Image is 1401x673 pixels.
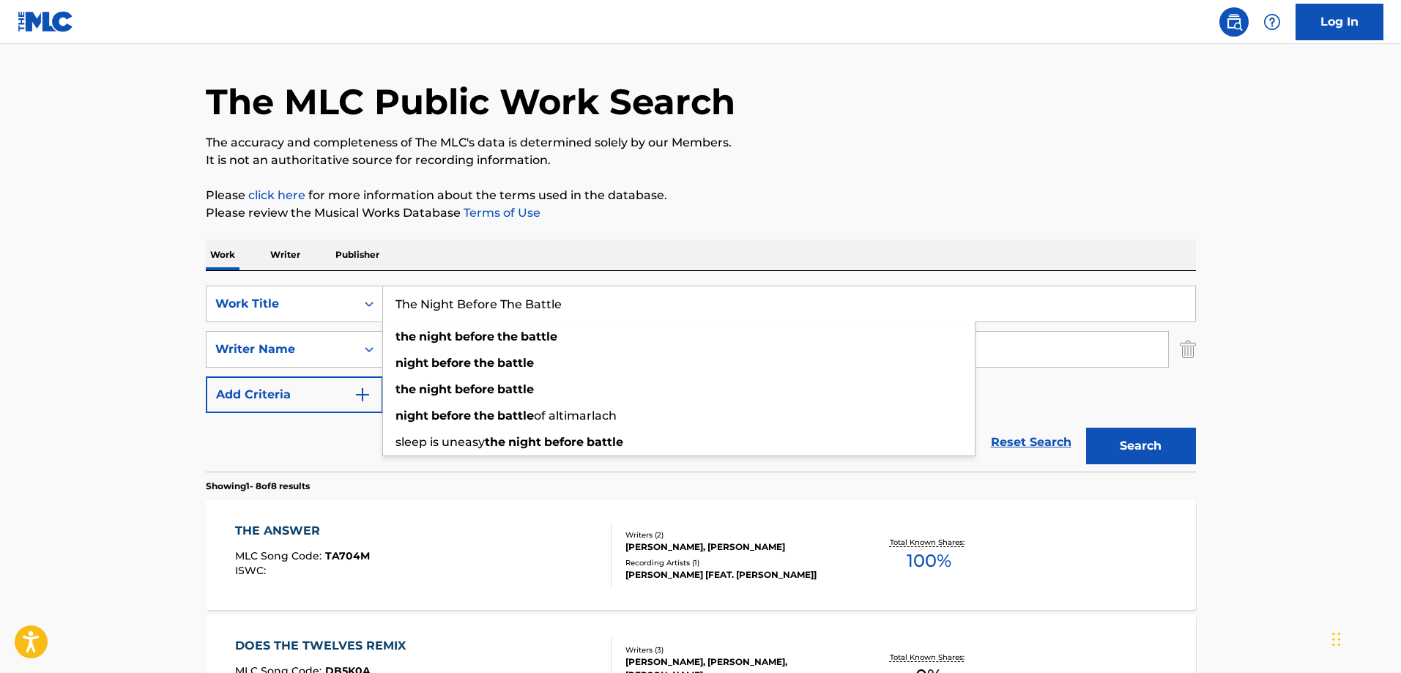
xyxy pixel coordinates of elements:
span: TA704M [325,549,370,562]
strong: before [455,382,494,396]
a: Log In [1296,4,1383,40]
div: Drag [1332,617,1341,661]
p: Showing 1 - 8 of 8 results [206,480,310,493]
div: Work Title [215,295,347,313]
span: ISWC : [235,564,270,577]
div: [PERSON_NAME] [FEAT. [PERSON_NAME]] [625,568,847,581]
p: Writer [266,239,305,270]
img: 9d2ae6d4665cec9f34b9.svg [354,386,371,404]
img: MLC Logo [18,11,74,32]
p: Work [206,239,239,270]
div: DOES THE TWELVES REMIX [235,637,413,655]
h1: The MLC Public Work Search [206,80,735,124]
strong: night [419,382,452,396]
strong: battle [587,435,623,449]
strong: the [474,356,494,370]
a: THE ANSWERMLC Song Code:TA704MISWC:Writers (2)[PERSON_NAME], [PERSON_NAME]Recording Artists (1)[P... [206,500,1196,610]
img: help [1263,13,1281,31]
strong: before [431,409,471,423]
p: Please for more information about the terms used in the database. [206,187,1196,204]
strong: night [419,330,452,343]
strong: the [485,435,505,449]
iframe: Chat Widget [1328,603,1401,673]
strong: night [395,356,428,370]
strong: the [395,330,416,343]
p: Please review the Musical Works Database [206,204,1196,222]
div: Writer Name [215,341,347,358]
strong: battle [497,356,534,370]
img: Delete Criterion [1180,331,1196,368]
strong: the [474,409,494,423]
strong: battle [497,382,534,396]
div: [PERSON_NAME], [PERSON_NAME] [625,540,847,554]
span: 100 % [907,548,951,574]
span: MLC Song Code : [235,549,325,562]
button: Add Criteria [206,376,383,413]
p: Total Known Shares: [890,652,968,663]
strong: battle [497,409,534,423]
span: of altimarlach [534,409,617,423]
img: search [1225,13,1243,31]
strong: night [395,409,428,423]
strong: battle [521,330,557,343]
a: Terms of Use [461,206,540,220]
form: Search Form [206,286,1196,472]
p: Publisher [331,239,384,270]
div: Writers ( 3 ) [625,644,847,655]
strong: before [455,330,494,343]
strong: before [431,356,471,370]
div: THE ANSWER [235,522,370,540]
div: Writers ( 2 ) [625,529,847,540]
strong: the [395,382,416,396]
strong: the [497,330,518,343]
p: Total Known Shares: [890,537,968,548]
button: Search [1086,428,1196,464]
span: sleep is uneasy [395,435,485,449]
a: Public Search [1219,7,1249,37]
strong: night [508,435,541,449]
a: click here [248,188,305,202]
p: It is not an authoritative source for recording information. [206,152,1196,169]
div: Recording Artists ( 1 ) [625,557,847,568]
strong: before [544,435,584,449]
a: Reset Search [984,426,1079,458]
div: Help [1257,7,1287,37]
p: The accuracy and completeness of The MLC's data is determined solely by our Members. [206,134,1196,152]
